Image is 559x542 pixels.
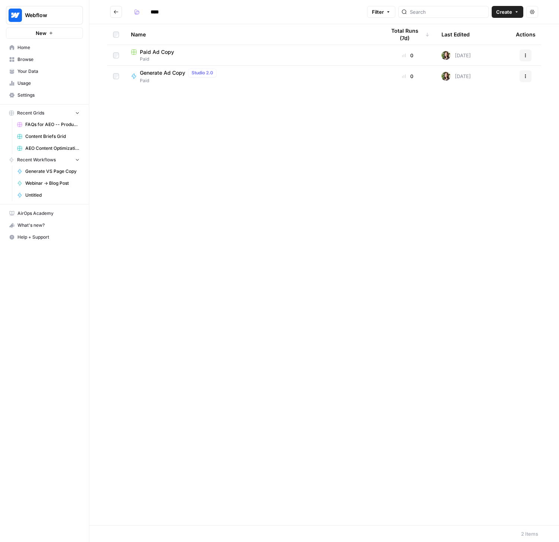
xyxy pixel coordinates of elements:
[14,130,83,142] a: Content Briefs Grid
[25,145,80,152] span: AEO Content Optimizations Grid
[36,29,46,37] span: New
[496,8,512,16] span: Create
[25,12,70,19] span: Webflow
[17,157,56,163] span: Recent Workflows
[441,72,471,81] div: [DATE]
[441,51,450,60] img: tfqcqvankhknr4alfzf7rpur2gif
[367,6,395,18] button: Filter
[6,77,83,89] a: Usage
[6,42,83,54] a: Home
[372,8,384,16] span: Filter
[25,192,80,199] span: Untitled
[386,24,430,45] div: Total Runs (7d)
[131,56,374,62] span: Paid
[110,6,122,18] button: Go back
[14,142,83,154] a: AEO Content Optimizations Grid
[140,48,174,56] span: Paid Ad Copy
[6,220,83,231] div: What's new?
[25,121,80,128] span: FAQs for AEO -- Product/Features Pages Grid
[521,530,538,538] div: 2 Items
[386,72,430,80] div: 0
[17,210,80,217] span: AirOps Academy
[492,6,523,18] button: Create
[6,107,83,119] button: Recent Grids
[516,24,536,45] div: Actions
[17,234,80,241] span: Help + Support
[192,70,213,76] span: Studio 2.0
[6,6,83,25] button: Workspace: Webflow
[140,77,219,84] span: Paid
[410,8,485,16] input: Search
[17,110,44,116] span: Recent Grids
[6,219,83,231] button: What's new?
[131,48,374,62] a: Paid Ad CopyPaid
[17,80,80,87] span: Usage
[386,52,430,59] div: 0
[441,51,471,60] div: [DATE]
[131,24,374,45] div: Name
[6,89,83,101] a: Settings
[140,69,185,77] span: Generate Ad Copy
[17,92,80,99] span: Settings
[131,68,374,84] a: Generate Ad CopyStudio 2.0Paid
[6,207,83,219] a: AirOps Academy
[17,56,80,63] span: Browse
[14,165,83,177] a: Generate VS Page Copy
[9,9,22,22] img: Webflow Logo
[441,24,470,45] div: Last Edited
[6,154,83,165] button: Recent Workflows
[25,133,80,140] span: Content Briefs Grid
[17,68,80,75] span: Your Data
[25,168,80,175] span: Generate VS Page Copy
[14,189,83,201] a: Untitled
[6,231,83,243] button: Help + Support
[441,72,450,81] img: tfqcqvankhknr4alfzf7rpur2gif
[6,65,83,77] a: Your Data
[14,119,83,130] a: FAQs for AEO -- Product/Features Pages Grid
[6,28,83,39] button: New
[6,54,83,65] a: Browse
[14,177,83,189] a: Webinar -> Blog Post
[17,44,80,51] span: Home
[25,180,80,187] span: Webinar -> Blog Post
